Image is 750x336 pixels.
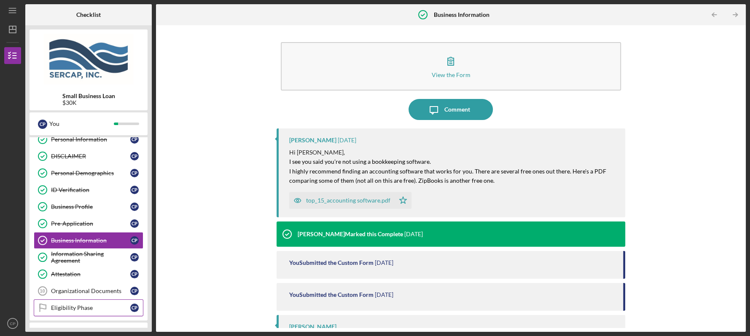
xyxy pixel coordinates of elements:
img: Product logo [30,34,148,84]
div: DISCLAIMER [51,153,130,160]
tspan: 10 [40,288,45,293]
a: Business ProfileCP [34,198,143,215]
b: Small Business Loan [62,93,115,99]
div: C P [130,135,139,144]
div: Personal Demographics [51,170,130,176]
div: You Submitted the Custom Form [289,291,374,298]
a: ID VerificationCP [34,181,143,198]
div: ID Verification [51,187,130,193]
div: [PERSON_NAME] [289,137,336,144]
div: View the Form [431,72,470,78]
div: Pre-Application [51,220,130,227]
div: $30K [62,99,115,106]
div: C P [130,152,139,160]
mark: I highly recommend finding an accounting software that works for you. There are several free ones... [289,168,608,184]
a: Information Sharing AgreementCP [34,249,143,266]
div: top_15_accounting software.pdf [306,197,390,204]
div: Eligibility Phase [51,304,130,311]
div: C P [130,186,139,194]
div: C P [130,253,139,261]
div: C P [130,203,139,211]
time: 2025-08-15 12:39 [338,137,356,144]
a: Personal DemographicsCP [34,165,143,181]
div: C P [130,219,139,228]
div: C P [38,120,47,129]
div: Information Sharing Agreement [51,251,130,264]
div: You Submitted the Custom Form [289,259,374,266]
b: Checklist [76,11,101,18]
div: C P [130,304,139,312]
time: 2025-08-15 12:38 [404,231,423,237]
div: Organizational Documents [51,288,130,294]
time: 2025-08-14 23:34 [375,291,393,298]
div: C P [130,169,139,177]
mark: I see you said you're not using a bookkeeping software. [289,158,431,165]
div: Attestation [51,271,130,277]
div: C P [130,236,139,245]
a: Pre-ApplicationCP [34,215,143,232]
a: Personal InformationCP [34,131,143,148]
div: Business Information [51,237,130,244]
a: 10Organizational DocumentsCP [34,283,143,299]
div: C P [130,287,139,295]
time: 2025-08-14 23:36 [375,259,393,266]
button: View the Form [281,42,621,91]
b: Business Information [433,11,489,18]
div: Comment [444,99,470,120]
button: CP [4,315,21,332]
button: Comment [409,99,493,120]
div: Personal Information [51,136,130,143]
a: DISCLAIMERCP [34,148,143,165]
text: CP [10,321,15,326]
div: You [49,117,114,131]
a: Business InformationCP [34,232,143,249]
div: [PERSON_NAME] Marked this Complete [298,231,403,237]
a: AttestationCP [34,266,143,283]
a: Eligibility PhaseCP [34,299,143,316]
div: Business Profile [51,203,130,210]
div: [PERSON_NAME] [289,323,336,330]
div: C P [130,270,139,278]
p: Hi [PERSON_NAME], [289,148,617,157]
button: top_15_accounting software.pdf [289,192,411,209]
